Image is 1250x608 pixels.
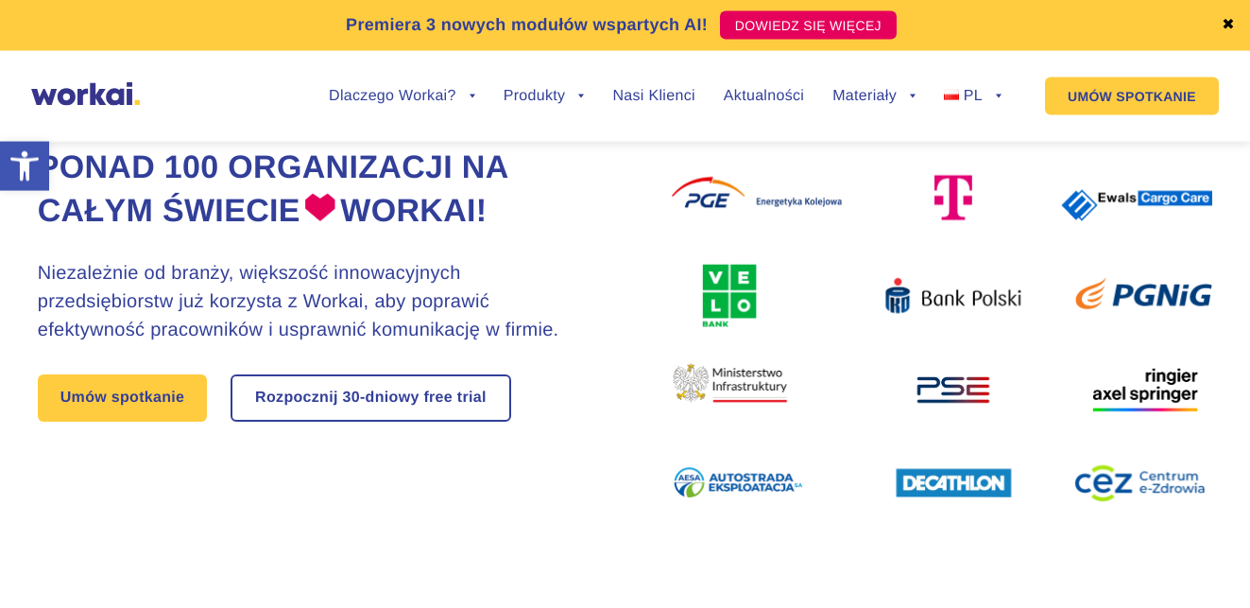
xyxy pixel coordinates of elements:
[346,12,708,38] p: Premiera 3 nowych modułów wspartych AI!
[724,89,804,104] a: Aktualności
[38,259,578,344] h3: Niezależnie od branży, większość innowacyjnych przedsiębiorstw już korzysta z Workai, aby poprawi...
[1045,78,1219,115] a: UMÓW SPOTKANIE
[964,88,983,104] span: PL
[38,147,578,234] h1: Ponad 100 organizacji na całym świecie Workai!
[38,374,208,422] a: Umów spotkanie
[504,89,585,104] a: Produkty
[832,89,916,104] a: Materiały
[232,376,509,420] a: Rozpocznij 30-dniowy free trial
[720,11,897,40] a: DOWIEDZ SIĘ WIĘCEJ
[305,193,336,221] img: heart.png
[1222,18,1235,33] a: ✖
[612,89,694,104] a: Nasi Klienci
[329,89,475,104] a: Dlaczego Workai?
